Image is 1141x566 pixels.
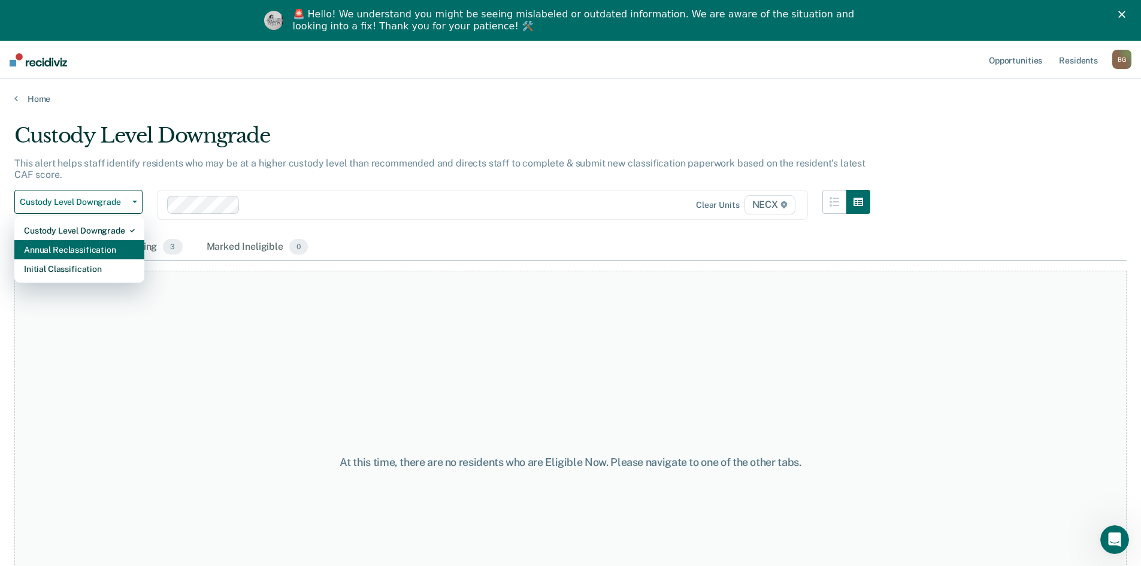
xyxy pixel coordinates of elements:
[1112,50,1131,69] button: BG
[163,239,182,255] span: 3
[14,190,143,214] button: Custody Level Downgrade
[289,239,308,255] span: 0
[204,234,311,261] div: Marked Ineligible0
[14,158,865,180] p: This alert helps staff identify residents who may be at a higher custody level than recommended a...
[744,195,795,214] span: NECX
[119,234,184,261] div: Pending3
[10,53,67,66] img: Recidiviz
[20,197,128,207] span: Custody Level Downgrade
[24,221,135,240] div: Custody Level Downgrade
[24,240,135,259] div: Annual Reclassification
[293,456,849,469] div: At this time, there are no residents who are Eligible Now. Please navigate to one of the other tabs.
[1112,50,1131,69] div: B G
[1100,525,1129,554] iframe: Intercom live chat
[14,93,1127,104] a: Home
[14,123,870,158] div: Custody Level Downgrade
[1057,41,1100,79] a: Residents
[24,259,135,279] div: Initial Classification
[1118,11,1130,18] div: Close
[696,200,740,210] div: Clear units
[264,11,283,30] img: Profile image for Kim
[986,41,1045,79] a: Opportunities
[293,8,858,32] div: 🚨 Hello! We understand you might be seeing mislabeled or outdated information. We are aware of th...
